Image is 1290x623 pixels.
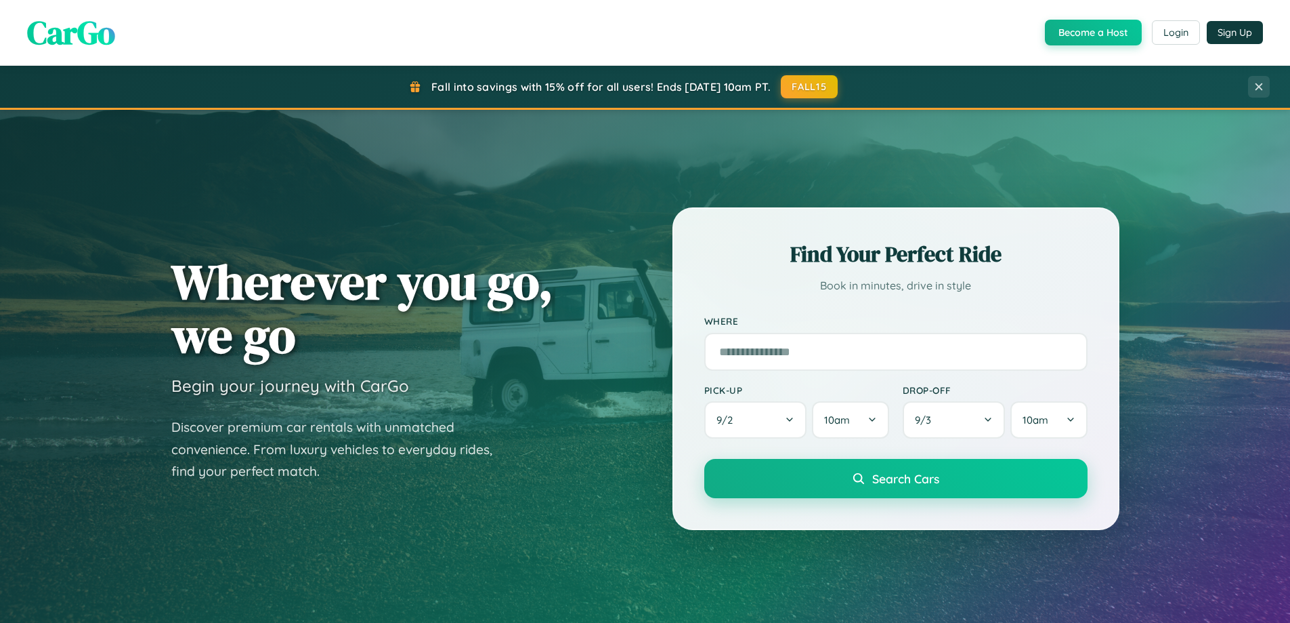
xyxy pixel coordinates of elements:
[704,276,1088,296] p: Book in minutes, drive in style
[812,401,888,439] button: 10am
[704,459,1088,498] button: Search Cars
[704,401,807,439] button: 9/2
[1207,21,1263,44] button: Sign Up
[872,471,939,486] span: Search Cars
[1045,20,1142,45] button: Become a Host
[781,75,838,98] button: FALL15
[171,376,409,396] h3: Begin your journey with CarGo
[171,255,553,362] h1: Wherever you go, we go
[903,384,1088,396] label: Drop-off
[915,414,938,426] span: 9 / 3
[716,414,739,426] span: 9 / 2
[1010,401,1087,439] button: 10am
[171,416,510,483] p: Discover premium car rentals with unmatched convenience. From luxury vehicles to everyday rides, ...
[704,384,889,396] label: Pick-up
[1152,20,1200,45] button: Login
[903,401,1006,439] button: 9/3
[431,80,771,94] span: Fall into savings with 15% off for all users! Ends [DATE] 10am PT.
[704,316,1088,327] label: Where
[704,239,1088,269] h2: Find Your Perfect Ride
[1023,414,1048,426] span: 10am
[27,10,115,55] span: CarGo
[824,414,850,426] span: 10am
